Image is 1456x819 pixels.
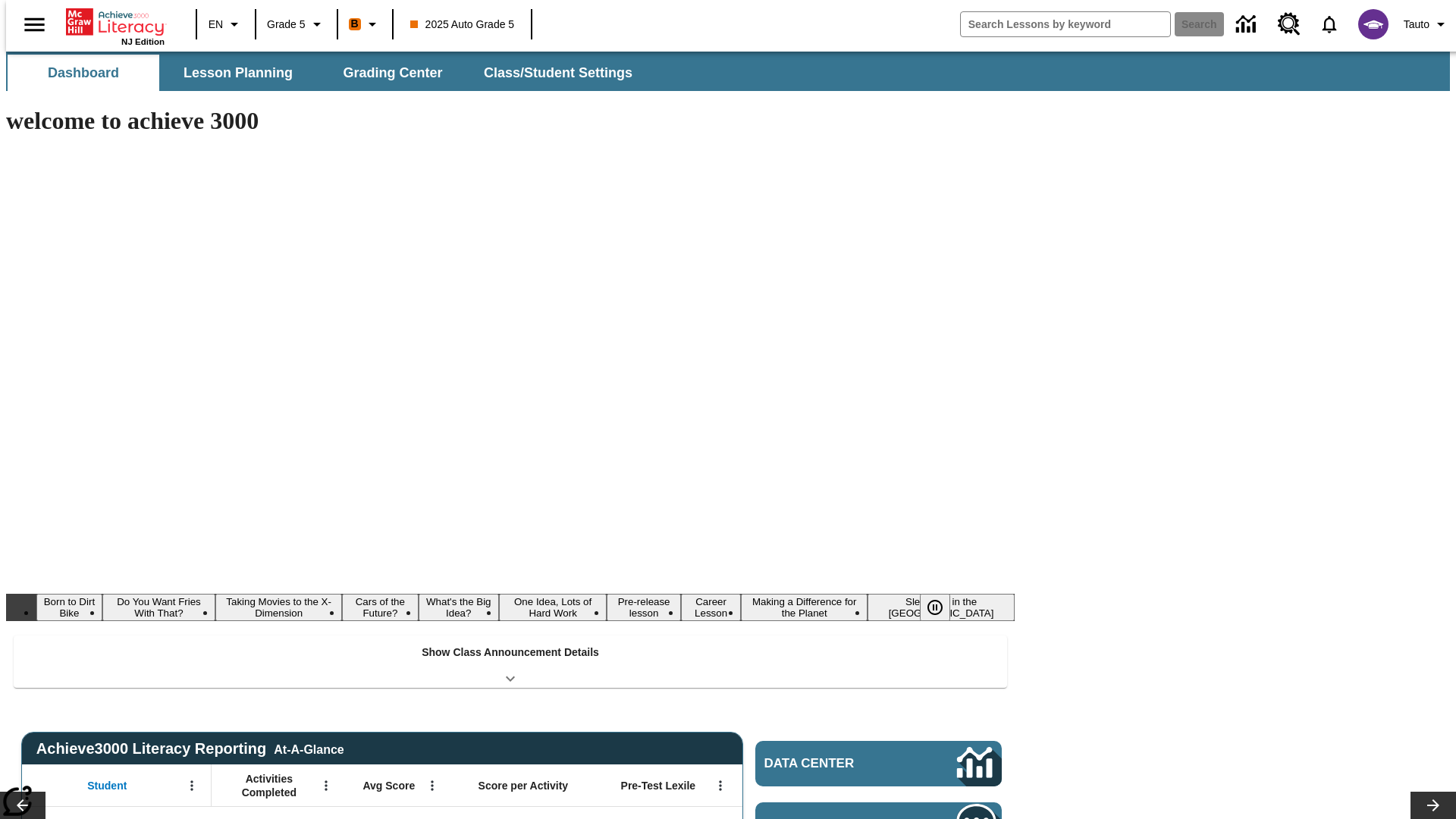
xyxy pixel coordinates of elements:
button: Open Menu [180,774,203,797]
button: Grading Center [317,55,469,91]
span: Data Center [764,756,906,771]
button: Slide 8 Career Lesson [681,594,741,621]
button: Slide 7 Pre-release lesson [607,594,681,621]
span: EN [209,17,223,33]
button: Slide 9 Making a Difference for the Planet [741,594,868,621]
button: Pause [920,594,950,621]
button: Slide 1 Born to Dirt Bike [36,594,102,621]
div: Pause [920,594,965,621]
span: Student [87,779,127,792]
button: Open Menu [421,774,444,797]
button: Boost Class color is orange. Change class color [343,11,388,38]
a: Resource Center, Will open in new tab [1269,4,1310,45]
a: Data Center [755,741,1002,786]
div: Home [66,5,165,46]
button: Slide 3 Taking Movies to the X-Dimension [215,594,342,621]
span: Achieve3000 Literacy Reporting [36,740,344,758]
p: Show Class Announcement Details [422,645,599,661]
span: Activities Completed [219,772,319,799]
span: Score per Activity [479,779,569,792]
span: B [351,14,359,33]
button: Language: EN, Select a language [202,11,250,38]
button: Open side menu [12,2,57,47]
span: Pre-Test Lexile [621,779,696,792]
a: Data Center [1227,4,1269,45]
span: Avg Score [362,779,415,792]
div: Show Class Announcement Details [14,635,1007,688]
div: At-A-Glance [274,740,344,757]
span: 2025 Auto Grade 5 [410,17,515,33]
div: SubNavbar [6,55,646,91]
span: Grade 5 [267,17,306,33]
button: Slide 10 Sleepless in the Animal Kingdom [868,594,1015,621]
a: Home [66,7,165,37]
button: Class/Student Settings [472,55,645,91]
button: Slide 2 Do You Want Fries With That? [102,594,215,621]
button: Lesson Planning [162,55,314,91]
input: search field [961,12,1170,36]
button: Lesson carousel, Next [1410,792,1456,819]
span: Tauto [1404,17,1429,33]
button: Dashboard [8,55,159,91]
button: Slide 6 One Idea, Lots of Hard Work [499,594,607,621]
img: avatar image [1358,9,1389,39]
button: Profile/Settings [1398,11,1456,38]
span: NJ Edition [121,37,165,46]
button: Open Menu [709,774,732,797]
button: Slide 4 Cars of the Future? [342,594,418,621]
div: SubNavbar [6,52,1450,91]
h1: welcome to achieve 3000 [6,107,1015,135]
button: Select a new avatar [1349,5,1398,44]
a: Notifications [1310,5,1349,44]
button: Grade: Grade 5, Select a grade [261,11,332,38]
button: Open Menu [315,774,337,797]
button: Slide 5 What's the Big Idea? [419,594,499,621]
